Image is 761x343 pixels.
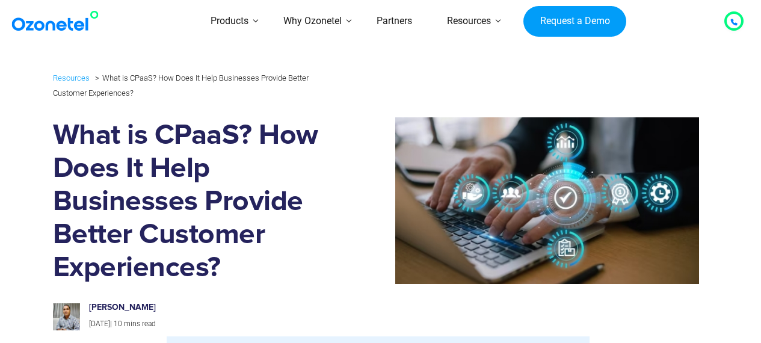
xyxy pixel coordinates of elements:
p: | [89,318,313,331]
img: prashanth-kancherla_avatar-200x200.jpeg [53,303,80,330]
a: Request a Demo [523,6,626,37]
h1: What is CPaaS? How Does It Help Businesses Provide Better Customer Experiences? [53,119,326,285]
a: Resources [53,71,90,85]
span: mins read [124,320,156,328]
h6: [PERSON_NAME] [89,303,313,313]
span: 10 [114,320,122,328]
li: What is CPaaS? How Does It Help Businesses Provide Better Customer Experiences? [53,70,309,97]
span: [DATE] [89,320,110,328]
